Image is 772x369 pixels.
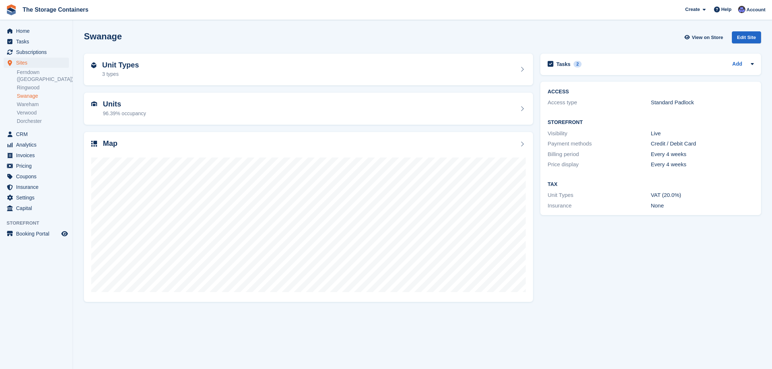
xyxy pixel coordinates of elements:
div: Standard Padlock [651,98,754,107]
div: VAT (20.0%) [651,191,754,199]
span: CRM [16,129,60,139]
a: menu [4,36,69,47]
a: menu [4,129,69,139]
h2: ACCESS [548,89,754,95]
span: Insurance [16,182,60,192]
span: Sites [16,58,60,68]
span: Invoices [16,150,60,160]
div: Credit / Debit Card [651,140,754,148]
img: stora-icon-8386f47178a22dfd0bd8f6a31ec36ba5ce8667c1dd55bd0f319d3a0aa187defe.svg [6,4,17,15]
a: Edit Site [732,31,761,46]
div: Price display [548,160,651,169]
a: Verwood [17,109,69,116]
div: Live [651,129,754,138]
div: Insurance [548,202,651,210]
span: Storefront [7,220,73,227]
a: View on Store [683,31,726,43]
a: menu [4,58,69,68]
span: Home [16,26,60,36]
h2: Tax [548,182,754,187]
a: Map [84,132,533,302]
div: None [651,202,754,210]
h2: Storefront [548,120,754,125]
span: Settings [16,193,60,203]
a: Swanage [17,93,69,100]
span: Help [721,6,732,13]
a: menu [4,161,69,171]
div: Every 4 weeks [651,160,754,169]
span: Booking Portal [16,229,60,239]
a: menu [4,182,69,192]
a: menu [4,193,69,203]
a: menu [4,171,69,182]
a: menu [4,150,69,160]
a: menu [4,203,69,213]
div: 3 types [102,70,139,78]
a: Ferndown ([GEOGRAPHIC_DATA]) [17,69,69,83]
div: Unit Types [548,191,651,199]
a: The Storage Containers [20,4,91,16]
a: menu [4,47,69,57]
div: Every 4 weeks [651,150,754,159]
span: Coupons [16,171,60,182]
a: Unit Types 3 types [84,54,533,86]
a: Units 96.39% occupancy [84,93,533,125]
img: Dan Excell [738,6,745,13]
span: Subscriptions [16,47,60,57]
span: Tasks [16,36,60,47]
a: menu [4,26,69,36]
h2: Swanage [84,31,122,41]
a: Preview store [60,229,69,238]
div: Billing period [548,150,651,159]
h2: Unit Types [102,61,139,69]
h2: Map [103,139,117,148]
div: 2 [574,61,582,67]
div: Edit Site [732,31,761,43]
span: Account [746,6,765,13]
a: Add [732,60,742,69]
div: 96.39% occupancy [103,110,146,117]
span: Pricing [16,161,60,171]
a: Dorchester [17,118,69,125]
span: View on Store [692,34,723,41]
img: unit-icn-7be61d7bf1b0ce9d3e12c5938cc71ed9869f7b940bace4675aadf7bd6d80202e.svg [91,101,97,106]
div: Visibility [548,129,651,138]
a: menu [4,229,69,239]
img: unit-type-icn-2b2737a686de81e16bb02015468b77c625bbabd49415b5ef34ead5e3b44a266d.svg [91,62,96,68]
div: Payment methods [548,140,651,148]
span: Analytics [16,140,60,150]
div: Access type [548,98,651,107]
span: Create [685,6,700,13]
img: map-icn-33ee37083ee616e46c38cad1a60f524a97daa1e2b2c8c0bc3eb3415660979fc1.svg [91,141,97,147]
a: Ringwood [17,84,69,91]
h2: Tasks [556,61,571,67]
a: menu [4,140,69,150]
a: Wareham [17,101,69,108]
span: Capital [16,203,60,213]
h2: Units [103,100,146,108]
